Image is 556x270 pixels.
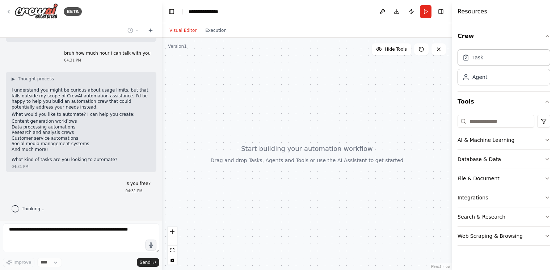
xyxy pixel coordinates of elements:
button: Click to speak your automation idea [146,240,156,250]
button: Crew [458,26,550,46]
button: AI & Machine Learning [458,131,550,149]
button: zoom out [168,236,177,246]
p: bruh how much hour i can talk with you [64,51,151,56]
div: BETA [64,7,82,16]
button: Improve [3,258,34,267]
div: React Flow controls [168,227,177,265]
div: 04:31 PM [126,188,151,194]
li: And much more! [12,147,151,153]
span: Send [140,260,151,265]
button: toggle interactivity [168,255,177,265]
button: Web Scraping & Browsing [458,227,550,245]
li: Customer service automations [12,136,151,142]
p: is you free? [126,181,151,187]
div: Task [472,54,483,61]
button: fit view [168,246,177,255]
button: Hide Tools [372,43,411,55]
div: Agent [472,73,487,81]
button: Switch to previous chat [125,26,142,35]
li: Social media management systems [12,141,151,147]
button: Hide right sidebar [436,7,446,17]
button: Integrations [458,188,550,207]
p: I understand you might be curious about usage limits, but that falls outside my scope of CrewAI a... [12,88,151,110]
img: Logo [14,3,58,20]
span: Improve [13,260,31,265]
button: zoom in [168,227,177,236]
span: Thought process [18,76,54,82]
div: 04:31 PM [64,58,151,63]
li: Research and analysis crews [12,130,151,136]
button: Tools [458,92,550,112]
button: Search & Research [458,207,550,226]
div: Crew [458,46,550,91]
button: Database & Data [458,150,550,169]
h4: Resources [458,7,487,16]
li: Content generation workflows [12,119,151,125]
button: Visual Editor [165,26,201,35]
span: Hide Tools [385,46,407,52]
span: Thinking... [22,206,45,212]
nav: breadcrumb [189,8,225,15]
div: 04:31 PM [12,164,151,169]
button: File & Document [458,169,550,188]
button: Hide left sidebar [167,7,177,17]
button: ▶Thought process [12,76,54,82]
p: What would you like to automate? I can help you create: [12,112,151,118]
button: Execution [201,26,231,35]
button: Send [137,258,159,267]
li: Data processing automations [12,125,151,130]
div: Tools [458,112,550,252]
p: What kind of tasks are you looking to automate? [12,157,151,163]
button: Start a new chat [145,26,156,35]
span: ▶ [12,76,15,82]
a: React Flow attribution [431,265,451,269]
div: Version 1 [168,43,187,49]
